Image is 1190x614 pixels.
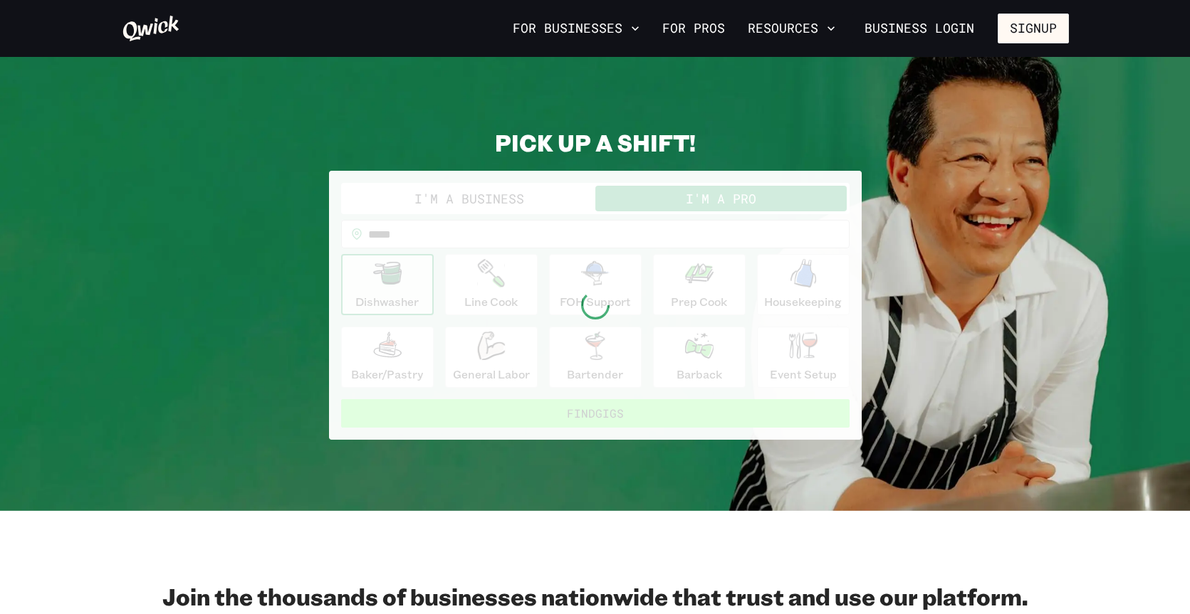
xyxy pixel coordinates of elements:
[507,16,645,41] button: For Businesses
[742,16,841,41] button: Resources
[657,16,731,41] a: For Pros
[329,128,862,157] h2: PICK UP A SHIFT!
[852,14,986,43] a: Business Login
[122,582,1069,610] h2: Join the thousands of businesses nationwide that trust and use our platform.
[998,14,1069,43] button: Signup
